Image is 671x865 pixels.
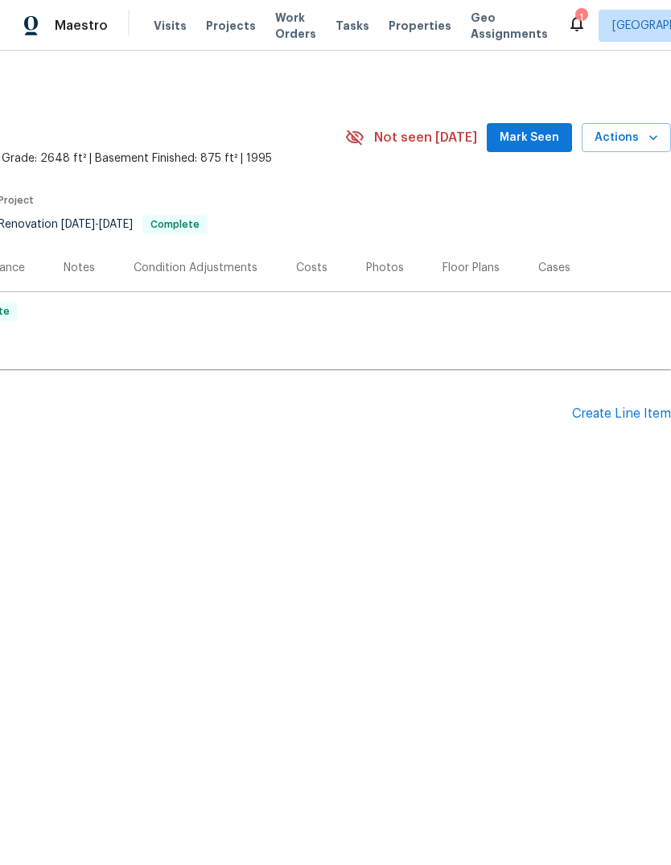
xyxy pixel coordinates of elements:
div: Cases [538,260,570,276]
span: - [61,219,133,230]
div: Floor Plans [443,260,500,276]
span: Geo Assignments [471,10,548,42]
span: Visits [154,18,187,34]
div: Costs [296,260,327,276]
div: 1 [575,10,587,26]
div: Create Line Item [572,406,671,422]
div: Notes [64,260,95,276]
div: Photos [366,260,404,276]
span: Tasks [335,20,369,31]
span: Actions [595,128,658,148]
span: [DATE] [61,219,95,230]
span: Work Orders [275,10,316,42]
button: Actions [582,123,671,153]
div: Condition Adjustments [134,260,257,276]
span: Maestro [55,18,108,34]
span: Not seen [DATE] [374,130,477,146]
span: Properties [389,18,451,34]
span: Complete [144,220,206,229]
span: [DATE] [99,219,133,230]
span: Mark Seen [500,128,559,148]
button: Mark Seen [487,123,572,153]
span: Projects [206,18,256,34]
